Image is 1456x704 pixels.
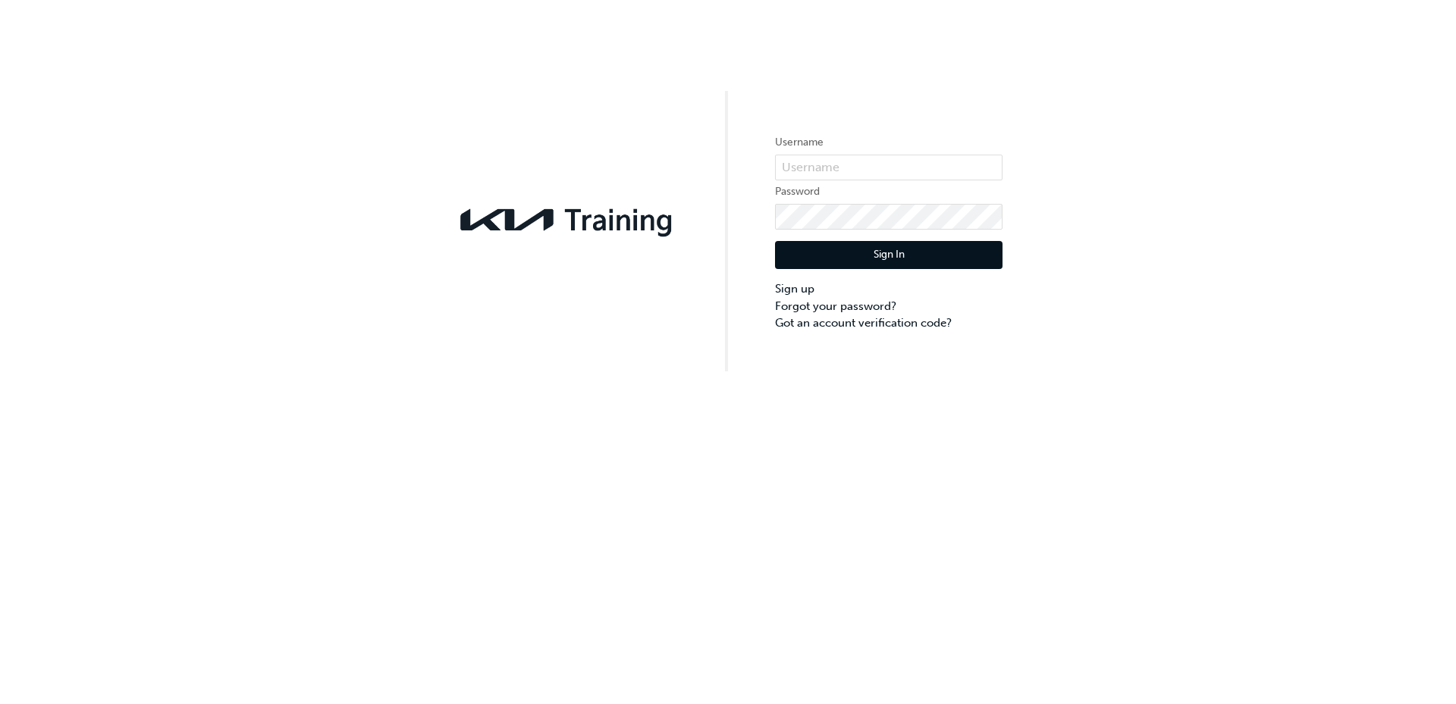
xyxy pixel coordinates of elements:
label: Username [775,133,1003,152]
label: Password [775,183,1003,201]
a: Forgot your password? [775,298,1003,315]
a: Sign up [775,280,1003,298]
input: Username [775,155,1003,180]
button: Sign In [775,241,1003,270]
a: Got an account verification code? [775,314,1003,332]
img: kia-training [453,199,681,240]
